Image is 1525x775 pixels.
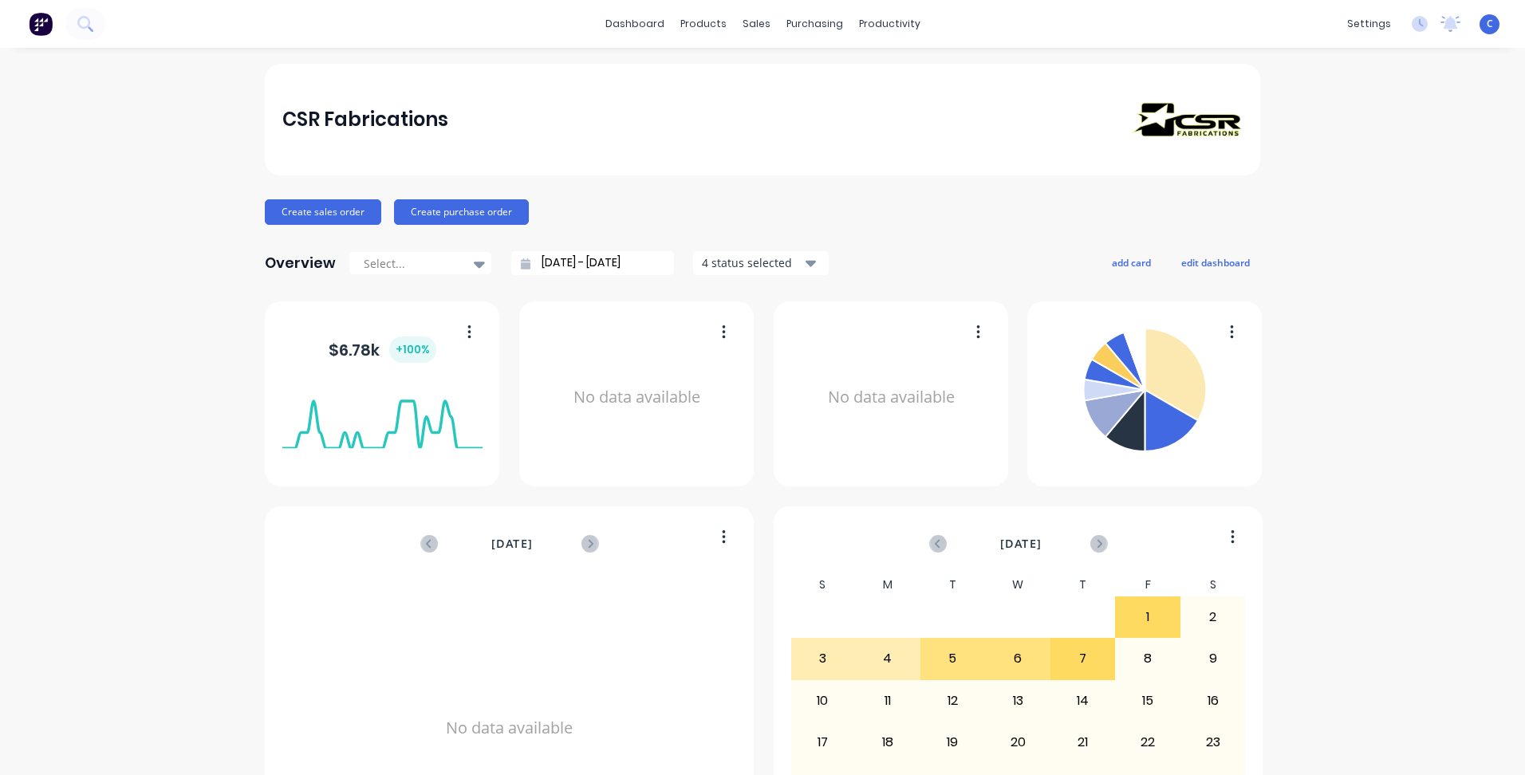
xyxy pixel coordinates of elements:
[1116,722,1180,762] div: 22
[1116,681,1180,721] div: 15
[986,639,1050,679] div: 6
[672,12,735,36] div: products
[693,251,829,275] button: 4 status selected
[1115,573,1180,596] div: F
[986,681,1050,721] div: 13
[265,247,336,279] div: Overview
[1171,252,1260,273] button: edit dashboard
[791,639,855,679] div: 3
[1339,12,1399,36] div: settings
[791,722,855,762] div: 17
[282,104,448,136] div: CSR Fabrications
[1131,102,1243,136] img: CSR Fabrications
[920,573,986,596] div: T
[1181,722,1245,762] div: 23
[1050,573,1116,596] div: T
[29,12,53,36] img: Factory
[851,12,928,36] div: productivity
[735,12,778,36] div: sales
[1101,252,1161,273] button: add card
[790,573,856,596] div: S
[265,199,381,225] button: Create sales order
[537,322,737,473] div: No data available
[702,254,802,271] div: 4 status selected
[1180,573,1246,596] div: S
[855,573,920,596] div: M
[1116,639,1180,679] div: 8
[791,681,855,721] div: 10
[778,12,851,36] div: purchasing
[1000,535,1042,553] span: [DATE]
[921,722,985,762] div: 19
[921,681,985,721] div: 12
[856,681,920,721] div: 11
[1051,681,1115,721] div: 14
[1487,17,1493,31] span: C
[491,535,533,553] span: [DATE]
[1181,597,1245,637] div: 2
[1181,639,1245,679] div: 9
[985,573,1050,596] div: W
[921,639,985,679] div: 5
[1116,597,1180,637] div: 1
[856,722,920,762] div: 18
[986,722,1050,762] div: 20
[1051,639,1115,679] div: 7
[1051,722,1115,762] div: 21
[329,336,436,363] div: $ 6.78k
[597,12,672,36] a: dashboard
[791,322,991,473] div: No data available
[389,336,436,363] div: + 100 %
[856,639,920,679] div: 4
[394,199,529,225] button: Create purchase order
[1181,681,1245,721] div: 16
